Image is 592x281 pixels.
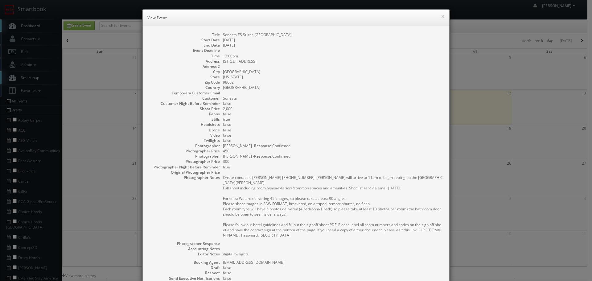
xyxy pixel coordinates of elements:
dd: [DATE] [223,43,443,48]
b: Response: [254,143,272,148]
dt: Address [149,59,220,64]
dd: [US_STATE] [223,74,443,80]
dt: Photographer [149,143,220,148]
dd: 2,000 [223,106,443,111]
dt: Photographer [149,154,220,159]
dd: [STREET_ADDRESS] [223,59,443,64]
dt: Drone [149,127,220,133]
dd: [GEOGRAPHIC_DATA] [223,85,443,90]
dd: [PERSON_NAME] - Confirmed [223,143,443,148]
dt: Reshoot [149,270,220,275]
dt: State [149,74,220,80]
dd: [DATE] [223,37,443,43]
dd: false [223,111,443,117]
dt: Temporary Customer Email [149,90,220,96]
dd: 98662 [223,80,443,85]
dd: 300 [223,159,443,164]
dt: Original Photographer Price [149,170,220,175]
b: Response: [254,154,272,159]
pre: Onsite contact is [PERSON_NAME] [PHONE_NUMBER]. [PERSON_NAME] will arrive at 11am to begin settin... [223,175,443,238]
dt: Headshots [149,122,220,127]
dd: 450 [223,148,443,154]
dt: Country [149,85,220,90]
dd: false [223,133,443,138]
dt: Panos [149,111,220,117]
dt: Title [149,32,220,37]
dt: Start Date [149,37,220,43]
dd: 12:00pm [223,53,443,59]
dd: Sonesta [223,96,443,101]
dt: Customer [149,96,220,101]
dt: Draft [149,265,220,270]
dd: false [223,276,443,281]
dt: Stills [149,117,220,122]
button: × [441,14,445,19]
dd: Sonesta ES Suites [GEOGRAPHIC_DATA] [223,32,443,37]
dt: Photographer Response [149,241,220,246]
dt: Customer Night Before Reminder [149,101,220,106]
dt: Twilights [149,138,220,143]
dd: false [223,265,443,270]
dt: Video [149,133,220,138]
dd: false [223,270,443,275]
dd: true [223,117,443,122]
dt: Editor Notes [149,251,220,257]
dd: false [223,127,443,133]
dd: [GEOGRAPHIC_DATA] [223,69,443,74]
dt: Photographer Price [149,148,220,154]
dd: true [223,164,443,170]
dt: Photographer Notes [149,175,220,180]
dt: Photographer Price [149,159,220,164]
h6: View Event [147,15,445,21]
dt: Photographer Night Before Reminder [149,164,220,170]
dt: Address 2 [149,64,220,69]
dt: Time [149,53,220,59]
dt: Send Executive Notifications [149,276,220,281]
dd: false [223,122,443,127]
dt: Booking Agent [149,260,220,265]
pre: digital twilights [223,251,443,257]
dt: Event Deadline [149,48,220,53]
dt: End Date [149,43,220,48]
dd: false [223,101,443,106]
dt: Shoot Price [149,106,220,111]
dd: [EMAIL_ADDRESS][DOMAIN_NAME] [223,260,443,265]
dt: Accounting Notes [149,246,220,251]
dt: City [149,69,220,74]
dd: [PERSON_NAME] - Confirmed [223,154,443,159]
dd: false [223,138,443,143]
dt: Zip Code [149,80,220,85]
